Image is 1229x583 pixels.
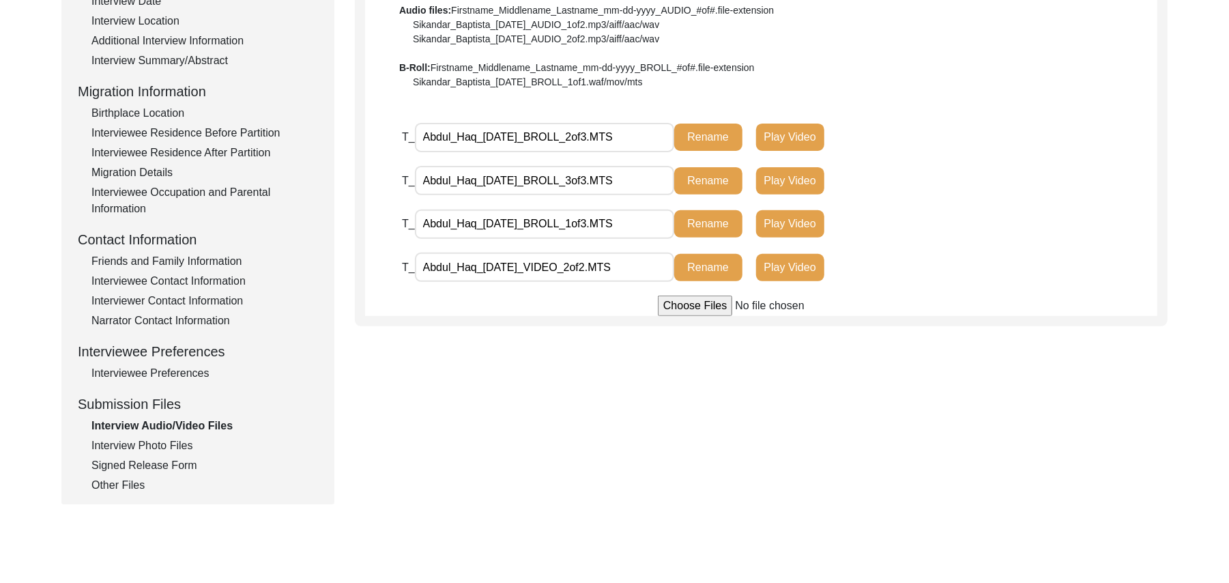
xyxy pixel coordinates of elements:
b: B-Roll: [399,62,431,73]
button: Play Video [756,167,824,195]
div: Interview Photo Files [91,438,318,454]
div: Additional Interview Information [91,33,318,49]
button: Rename [674,210,742,238]
div: Interviewee Preferences [91,365,318,382]
div: Interview Location [91,13,318,29]
div: Narrator Contact Information [91,313,318,329]
button: Rename [674,254,742,281]
button: Play Video [756,210,824,238]
div: Birthplace Location [91,105,318,122]
div: Migration Information [78,81,318,102]
div: Submission Files [78,394,318,414]
div: Contact Information [78,229,318,250]
div: Interviewee Residence Before Partition [91,125,318,141]
button: Play Video [756,124,824,151]
button: Rename [674,167,742,195]
button: Rename [674,124,742,151]
div: Friends and Family Information [91,253,318,270]
div: Migration Details [91,165,318,181]
div: Other Files [91,477,318,494]
span: T_ [402,175,415,186]
span: T_ [402,261,415,273]
div: Interviewee Contact Information [91,273,318,289]
div: Interviewee Occupation and Parental Information [91,184,318,217]
div: Interviewee Preferences [78,341,318,362]
button: Play Video [756,254,824,281]
span: T_ [402,131,415,143]
div: Interview Audio/Video Files [91,418,318,434]
b: Audio files: [399,5,451,16]
div: Signed Release Form [91,457,318,474]
div: Interviewer Contact Information [91,293,318,309]
div: Interview Summary/Abstract [91,53,318,69]
div: Interviewee Residence After Partition [91,145,318,161]
span: T_ [402,218,415,229]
